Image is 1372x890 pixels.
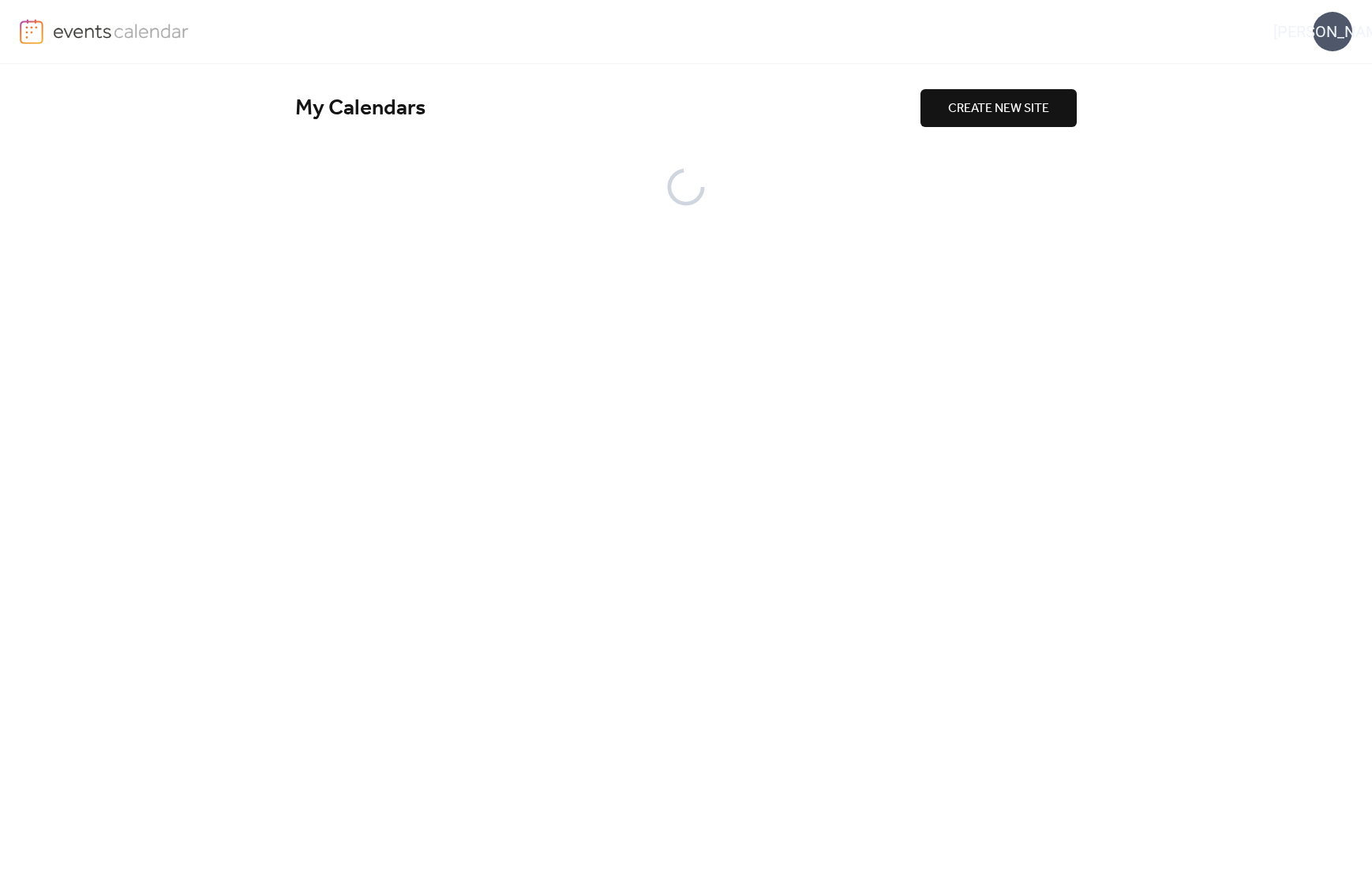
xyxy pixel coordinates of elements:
[1313,12,1352,51] div: [PERSON_NAME]
[948,99,1049,118] span: CREATE NEW SITE
[53,19,189,43] img: logo-type
[20,19,43,44] img: logo
[920,89,1077,127] button: CREATE NEW SITE
[295,95,920,122] div: My Calendars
